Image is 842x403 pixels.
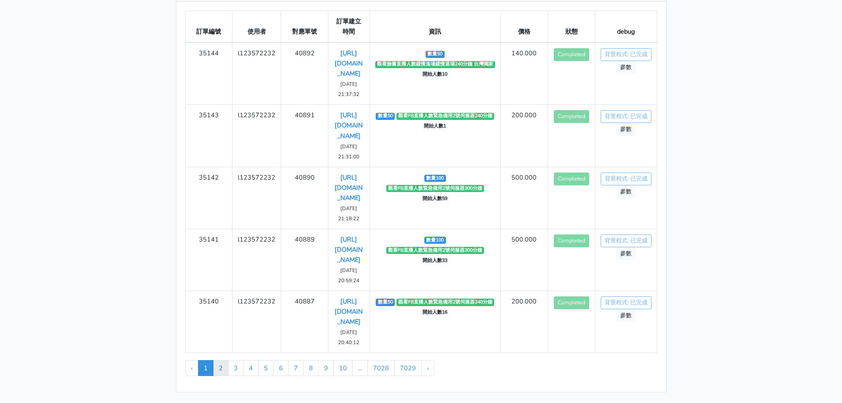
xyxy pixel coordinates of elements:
[396,113,495,120] span: 觀看FB直播人數緊急備用2號伺服器240分鐘
[281,11,328,43] th: 對應單號
[281,42,328,105] td: 40892
[616,309,636,322] a: 參數
[601,234,652,247] a: 背景程式: 已完成
[396,299,495,306] span: 觀看FB直播人數緊急備用2號伺服器240分鐘
[185,105,232,167] td: 35143
[501,167,548,229] td: 500.000
[213,360,229,376] a: 2
[554,110,589,123] button: Completed
[616,247,636,260] a: 參數
[422,123,448,130] span: 開始人數1
[376,113,395,120] span: 數量50
[554,234,589,247] button: Completed
[501,42,548,105] td: 140.000
[370,11,501,43] th: 資訊
[232,229,281,291] td: l123572232
[376,299,395,306] span: 數量50
[426,51,445,58] span: 數量50
[185,167,232,229] td: 35142
[375,61,495,68] span: 觀看臉書直播人數緩慢進場緩慢退場240分鐘 台灣獨家
[335,297,363,326] a: [URL][DOMAIN_NAME]
[421,257,450,264] span: 開始人數33
[501,105,548,167] td: 200.000
[338,205,359,222] small: [DATE] 21:18:22
[198,360,213,376] span: 1
[335,173,363,202] a: [URL][DOMAIN_NAME]
[288,360,304,376] a: 7
[501,291,548,353] td: 200.000
[386,185,484,192] span: 觀看FB直播人數緊急備用2號伺服器300分鐘
[228,360,244,376] a: 3
[273,360,289,376] a: 6
[338,267,359,284] small: [DATE] 20:59:24
[335,49,363,78] a: [URL][DOMAIN_NAME]
[243,360,259,376] a: 4
[616,185,636,198] a: 參數
[328,11,370,43] th: 訂單建立時間
[421,360,434,376] a: Next »
[601,48,652,61] a: 背景程式: 已完成
[616,61,636,74] a: 參數
[554,48,589,61] button: Completed
[421,71,450,78] span: 開始人數10
[394,360,422,376] a: 7029
[616,123,636,136] a: 參數
[281,167,328,229] td: 40890
[318,360,334,376] a: 9
[367,360,395,376] a: 7028
[601,173,652,185] a: 背景程式: 已完成
[601,110,652,123] a: 背景程式: 已完成
[421,195,450,202] span: 開始人數59
[338,143,359,160] small: [DATE] 21:31:00
[185,291,232,353] td: 35140
[601,296,652,309] a: 背景程式: 已完成
[281,229,328,291] td: 40889
[554,173,589,185] button: Completed
[333,360,353,376] a: 10
[501,11,548,43] th: 價格
[338,329,359,346] small: [DATE] 20:40:12
[335,235,363,264] a: [URL][DOMAIN_NAME]
[281,291,328,353] td: 40887
[185,11,232,43] th: 訂單編號
[232,42,281,105] td: l123572232
[424,175,446,182] span: 數量100
[281,105,328,167] td: 40891
[595,11,657,43] th: debug
[232,291,281,353] td: l123572232
[232,167,281,229] td: l123572232
[421,309,450,316] span: 開始人數16
[424,237,446,244] span: 數量100
[232,11,281,43] th: 使用者
[185,360,198,376] li: « Previous
[232,105,281,167] td: l123572232
[258,360,274,376] a: 5
[185,42,232,105] td: 35144
[185,229,232,291] td: 35141
[338,81,359,98] small: [DATE] 21:37:32
[303,360,319,376] a: 8
[386,247,484,254] span: 觀看FB直播人數緊急備用2號伺服器300分鐘
[501,229,548,291] td: 500.000
[335,111,363,140] a: [URL][DOMAIN_NAME]
[548,11,595,43] th: 狀態
[554,296,589,309] button: Completed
